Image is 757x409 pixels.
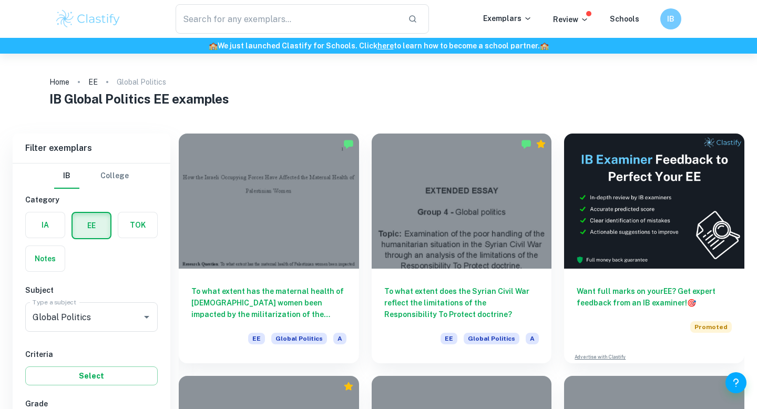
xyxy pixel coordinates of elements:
[564,134,744,363] a: Want full marks on yourEE? Get expert feedback from an IB examiner!PromotedAdvertise with Clastify
[377,42,394,50] a: here
[49,75,69,89] a: Home
[660,8,681,29] button: IB
[333,333,346,344] span: A
[687,299,696,307] span: 🎯
[536,139,546,149] div: Premium
[49,89,708,108] h1: IB Global Politics EE examples
[343,381,354,392] div: Premium
[564,134,744,269] img: Thumbnail
[610,15,639,23] a: Schools
[248,333,265,344] span: EE
[25,366,158,385] button: Select
[25,284,158,296] h6: Subject
[55,8,121,29] img: Clastify logo
[665,13,677,25] h6: IB
[25,194,158,206] h6: Category
[526,333,539,344] span: A
[441,333,457,344] span: EE
[540,42,549,50] span: 🏫
[26,212,65,238] button: IA
[54,163,129,189] div: Filter type choice
[521,139,531,149] img: Marked
[725,372,746,393] button: Help and Feedback
[483,13,532,24] p: Exemplars
[88,75,98,89] a: EE
[553,14,589,25] p: Review
[343,139,354,149] img: Marked
[26,246,65,271] button: Notes
[464,333,519,344] span: Global Politics
[384,285,539,320] h6: To what extent does the Syrian Civil War reflect the limitations of the Responsibility To Protect...
[100,163,129,189] button: College
[176,4,400,34] input: Search for any exemplars...
[139,310,154,324] button: Open
[271,333,327,344] span: Global Politics
[2,40,755,52] h6: We just launched Clastify for Schools. Click to learn how to become a school partner.
[54,163,79,189] button: IB
[33,298,76,306] label: Type a subject
[372,134,552,363] a: To what extent does the Syrian Civil War reflect the limitations of the Responsibility To Protect...
[13,134,170,163] h6: Filter exemplars
[577,285,732,309] h6: Want full marks on your EE ? Get expert feedback from an IB examiner!
[179,134,359,363] a: To what extent has the maternal health of [DEMOGRAPHIC_DATA] women been impacted by the militariz...
[575,353,626,361] a: Advertise with Clastify
[73,213,110,238] button: EE
[690,321,732,333] span: Promoted
[117,76,166,88] p: Global Politics
[191,285,346,320] h6: To what extent has the maternal health of [DEMOGRAPHIC_DATA] women been impacted by the militariz...
[118,212,157,238] button: TOK
[25,349,158,360] h6: Criteria
[209,42,218,50] span: 🏫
